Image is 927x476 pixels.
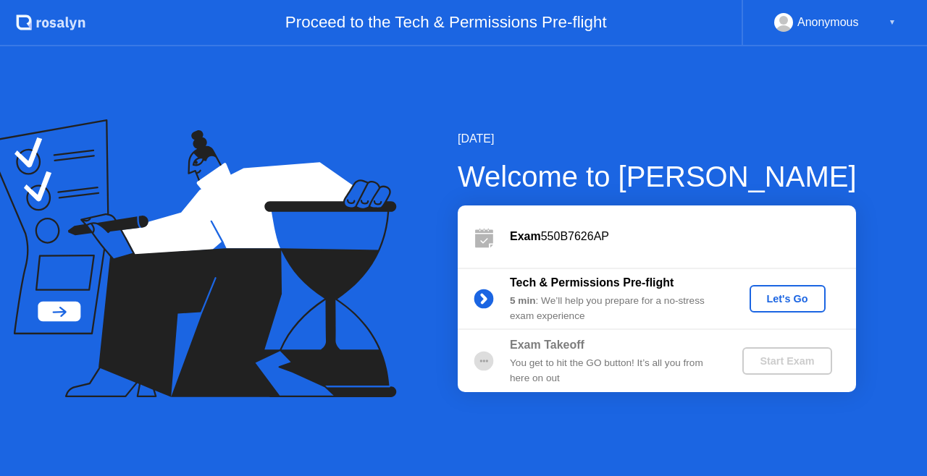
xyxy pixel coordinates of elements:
div: Let's Go [755,293,820,305]
div: Welcome to [PERSON_NAME] [458,155,857,198]
div: Start Exam [748,355,826,367]
div: [DATE] [458,130,857,148]
b: Tech & Permissions Pre-flight [510,276,674,289]
div: You get to hit the GO button! It’s all you from here on out [510,356,718,386]
button: Let's Go [750,285,826,313]
b: Exam Takeoff [510,339,584,351]
div: : We’ll help you prepare for a no-stress exam experience [510,294,718,323]
div: 550B7626AP [510,228,856,245]
div: ▼ [889,13,896,32]
button: Start Exam [742,347,831,375]
b: Exam [510,230,541,242]
div: Anonymous [797,13,859,32]
b: 5 min [510,295,536,306]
